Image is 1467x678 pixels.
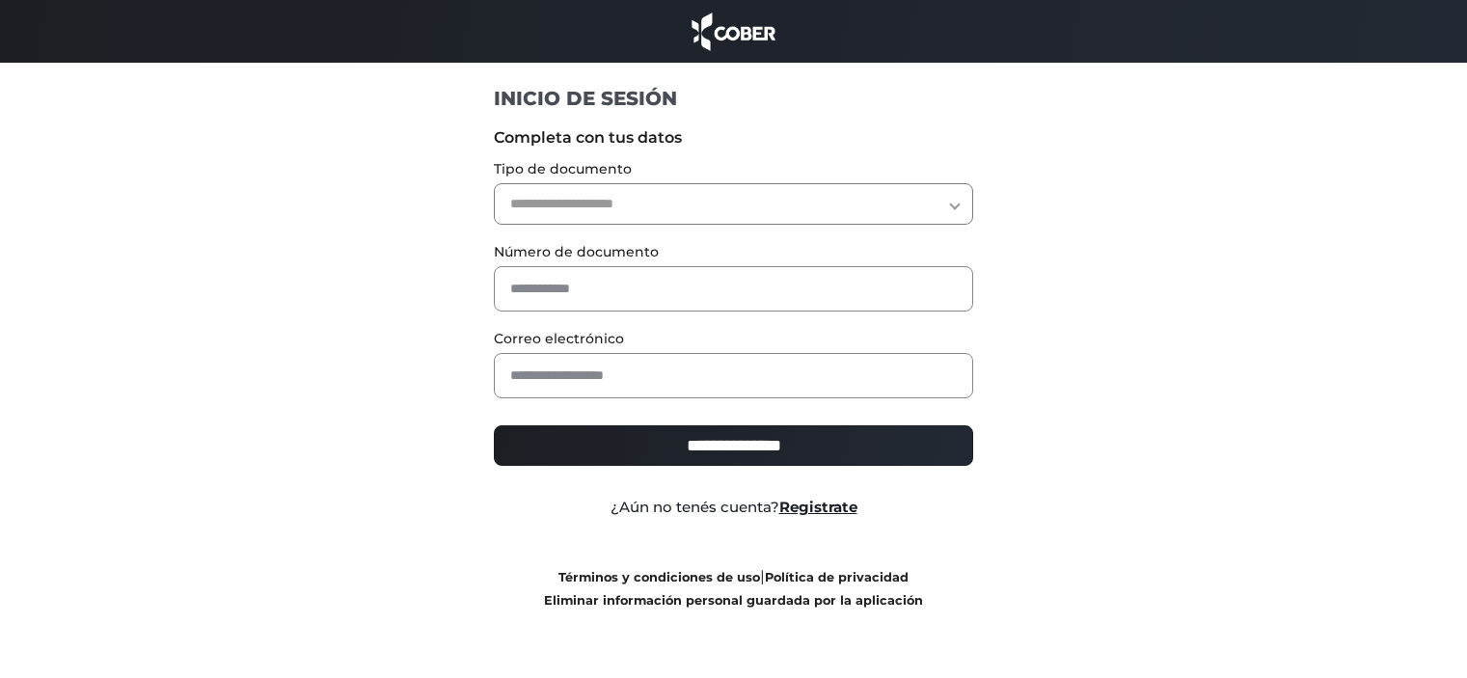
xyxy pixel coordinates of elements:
a: Registrate [779,498,857,516]
div: ¿Aún no tenés cuenta? [479,497,988,519]
div: | [479,565,988,611]
label: Correo electrónico [494,329,973,349]
h1: INICIO DE SESIÓN [494,86,973,111]
label: Tipo de documento [494,159,973,179]
label: Completa con tus datos [494,126,973,149]
a: Eliminar información personal guardada por la aplicación [544,593,923,608]
a: Términos y condiciones de uso [558,570,760,584]
img: cober_marca.png [687,10,781,53]
label: Número de documento [494,242,973,262]
a: Política de privacidad [765,570,909,584]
